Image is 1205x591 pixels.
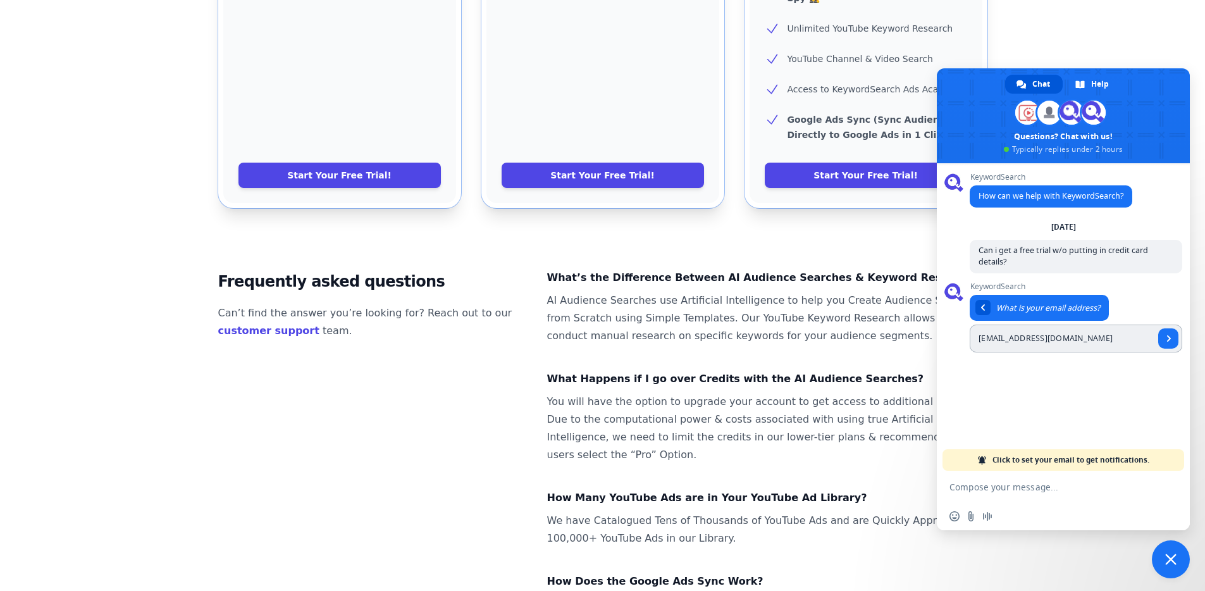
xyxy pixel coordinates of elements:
dt: What’s the Difference Between AI Audience Searches & Keyword Research? [547,269,987,287]
b: Google Ads Sync (Sync Audiences Directly to Google Ads in 1 Click) [788,115,956,140]
dd: AI Audience Searches use Artificial Intelligence to help you Create Audience Segments from Scratc... [547,292,987,345]
span: Can i get a free trial w/o putting in credit card details? [979,245,1148,267]
dt: What Happens if I go over Credits with the AI Audience Searches? [547,370,987,388]
p: Can’t find the answer you’re looking for? Reach out to our team. [218,304,527,340]
dd: You will have the option to upgrade your account to get access to additional credits. Due to the ... [547,393,987,464]
span: Audio message [982,511,992,521]
span: Send a file [966,511,976,521]
a: customer support [218,325,319,337]
div: [DATE] [1051,223,1076,231]
span: What is your email address? [996,302,1100,313]
textarea: Compose your message... [949,471,1152,502]
a: Chat [1005,75,1063,94]
dd: We have Catalogued Tens of Thousands of YouTube Ads and are Quickly Approaching 100,000+ YouTube ... [547,512,987,547]
dt: How Does the Google Ads Sync Work? [547,573,987,590]
input: Enter your email address... [970,325,1154,352]
a: Start Your Free Trial! [238,163,441,188]
a: Start Your Free Trial! [765,163,967,188]
span: Help [1091,75,1109,94]
dt: How Many YouTube Ads are in Your YouTube Ad Library? [547,489,987,507]
h2: Frequently asked questions [218,269,527,294]
a: Close chat [1152,540,1190,578]
span: How can we help with KeywordSearch? [979,190,1123,201]
span: Chat [1032,75,1050,94]
a: Help [1064,75,1122,94]
span: KeywordSearch [970,173,1132,182]
a: Start Your Free Trial! [502,163,704,188]
span: Click to set your email to get notifications. [992,449,1149,471]
span: Unlimited YouTube Keyword Research [788,23,953,34]
span: Insert an emoji [949,511,960,521]
a: Send [1158,328,1178,349]
span: KeywordSearch [970,282,1182,291]
span: YouTube Channel & Video Search [788,54,933,64]
span: Access to KeywordSearch Ads Academy [788,84,963,94]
